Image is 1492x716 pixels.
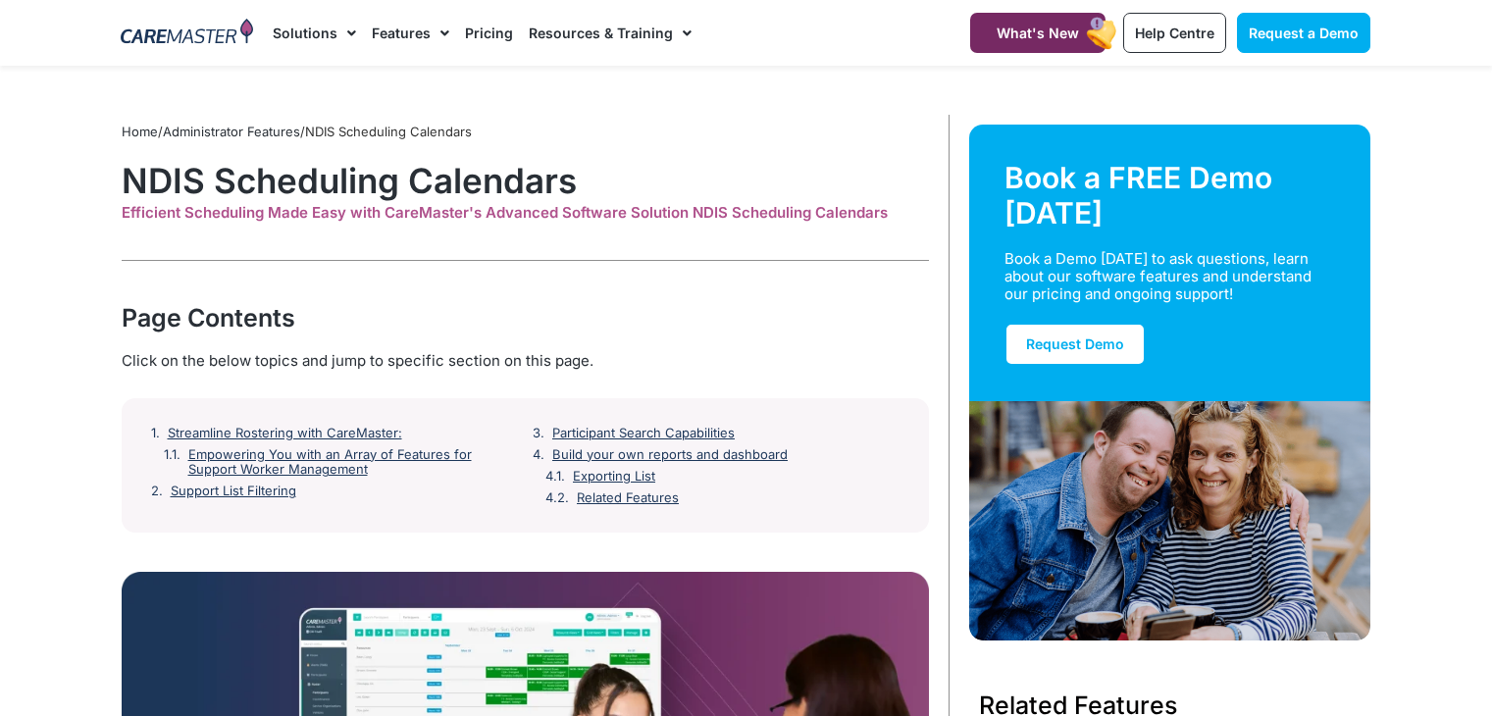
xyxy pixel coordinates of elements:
[1237,13,1370,53] a: Request a Demo
[577,490,679,506] a: Related Features
[122,204,929,222] div: Efficient Scheduling Made Easy with CareMaster's Advanced Software Solution NDIS Scheduling Calen...
[188,447,518,478] a: Empowering You with an Array of Features for Support Worker Management
[1004,160,1336,230] div: Book a FREE Demo [DATE]
[305,124,472,139] span: NDIS Scheduling Calendars
[121,19,253,48] img: CareMaster Logo
[970,13,1106,53] a: What's New
[1004,250,1312,303] div: Book a Demo [DATE] to ask questions, learn about our software features and understand our pricing...
[997,25,1079,41] span: What's New
[1249,25,1359,41] span: Request a Demo
[969,401,1371,640] img: Support Worker and NDIS Participant out for a coffee.
[552,447,788,463] a: Build your own reports and dashboard
[552,426,735,441] a: Participant Search Capabilities
[171,484,296,499] a: Support List Filtering
[122,160,929,201] h1: NDIS Scheduling Calendars
[1026,335,1124,352] span: Request Demo
[122,124,472,139] span: / /
[1135,25,1214,41] span: Help Centre
[122,350,929,372] div: Click on the below topics and jump to specific section on this page.
[122,124,158,139] a: Home
[168,426,402,441] a: Streamline Rostering with CareMaster:
[1123,13,1226,53] a: Help Centre
[1004,323,1146,366] a: Request Demo
[573,469,655,485] a: Exporting List
[163,124,300,139] a: Administrator Features
[122,300,929,335] div: Page Contents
